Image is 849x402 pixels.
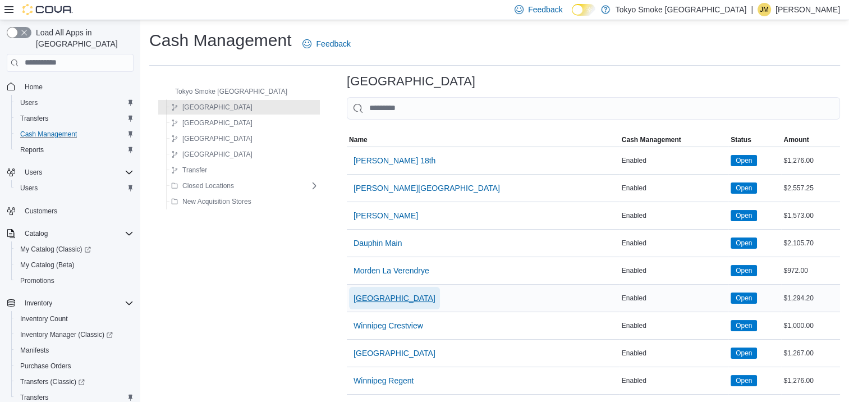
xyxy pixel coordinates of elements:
span: Dauphin Main [354,237,402,249]
a: Cash Management [16,127,81,141]
button: Promotions [11,273,138,289]
span: Open [731,182,757,194]
span: Open [736,183,752,193]
span: Transfers (Classic) [20,377,85,386]
span: Reports [20,145,44,154]
button: [GEOGRAPHIC_DATA] [167,132,257,145]
a: Transfers (Classic) [16,375,89,389]
div: Enabled [619,236,728,250]
div: Enabled [619,209,728,222]
span: Open [731,375,757,386]
input: This is a search bar. As you type, the results lower in the page will automatically filter. [347,97,840,120]
span: Inventory [20,296,134,310]
span: My Catalog (Classic) [20,245,91,254]
span: Feedback [528,4,562,15]
div: $1,294.20 [781,291,840,305]
button: Closed Locations [167,179,238,193]
span: Inventory Manager (Classic) [16,328,134,341]
button: [GEOGRAPHIC_DATA] [167,148,257,161]
span: Cash Management [16,127,134,141]
span: [GEOGRAPHIC_DATA] [182,118,253,127]
a: Reports [16,143,48,157]
span: Open [736,293,752,303]
button: Manifests [11,342,138,358]
h3: [GEOGRAPHIC_DATA] [347,75,475,88]
span: Open [736,321,752,331]
span: Open [731,348,757,359]
a: Customers [20,204,62,218]
span: Transfers (Classic) [16,375,134,389]
button: Transfer [167,163,212,177]
span: Reports [16,143,134,157]
button: [GEOGRAPHIC_DATA] [167,116,257,130]
span: Open [736,238,752,248]
span: Morden La Verendrye [354,265,429,276]
button: [GEOGRAPHIC_DATA] [167,100,257,114]
span: Inventory Count [20,314,68,323]
a: Promotions [16,274,59,287]
button: Cash Management [11,126,138,142]
span: Users [20,98,38,107]
span: New Acquisition Stores [182,197,251,206]
a: My Catalog (Classic) [11,241,138,257]
a: My Catalog (Beta) [16,258,79,272]
span: [PERSON_NAME] [354,210,418,221]
button: [PERSON_NAME] [349,204,423,227]
div: $1,276.00 [781,374,840,387]
span: Catalog [20,227,134,240]
a: Inventory Manager (Classic) [16,328,117,341]
p: Tokyo Smoke [GEOGRAPHIC_DATA] [616,3,747,16]
a: Inventory Manager (Classic) [11,327,138,342]
input: Dark Mode [572,4,595,16]
a: Purchase Orders [16,359,76,373]
button: Winnipeg Regent [349,369,418,392]
span: Inventory Count [16,312,134,326]
div: $2,105.70 [781,236,840,250]
div: $1,276.00 [781,154,840,167]
span: Inventory [25,299,52,308]
div: $2,557.25 [781,181,840,195]
a: Feedback [298,33,355,55]
a: Home [20,80,47,94]
span: Transfer [182,166,207,175]
span: My Catalog (Beta) [20,261,75,269]
button: Users [20,166,47,179]
span: Winnipeg Regent [354,375,414,386]
button: Home [2,79,138,95]
span: Open [731,265,757,276]
p: [PERSON_NAME] [775,3,840,16]
button: Status [728,133,781,147]
span: Open [736,348,752,358]
div: Enabled [619,264,728,277]
span: Open [731,320,757,331]
span: Status [731,135,751,144]
button: Name [347,133,619,147]
span: My Catalog (Classic) [16,243,134,256]
div: Enabled [619,291,728,305]
span: Transfers [16,112,134,125]
span: Users [25,168,42,177]
span: Home [20,80,134,94]
a: Transfers [16,112,53,125]
span: Transfers [20,114,48,123]
a: Users [16,96,42,109]
img: Cova [22,4,73,15]
span: Purchase Orders [20,362,71,371]
div: $1,573.00 [781,209,840,222]
div: $1,000.00 [781,319,840,332]
span: [PERSON_NAME][GEOGRAPHIC_DATA] [354,182,500,194]
span: Open [731,210,757,221]
a: Inventory Count [16,312,72,326]
span: Users [16,181,134,195]
p: | [751,3,753,16]
span: Open [736,376,752,386]
a: Manifests [16,344,53,357]
div: Enabled [619,319,728,332]
span: [GEOGRAPHIC_DATA] [182,150,253,159]
div: Enabled [619,154,728,167]
button: Purchase Orders [11,358,138,374]
span: Transfers [20,393,48,402]
span: Manifests [16,344,134,357]
span: Cash Management [622,135,681,144]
